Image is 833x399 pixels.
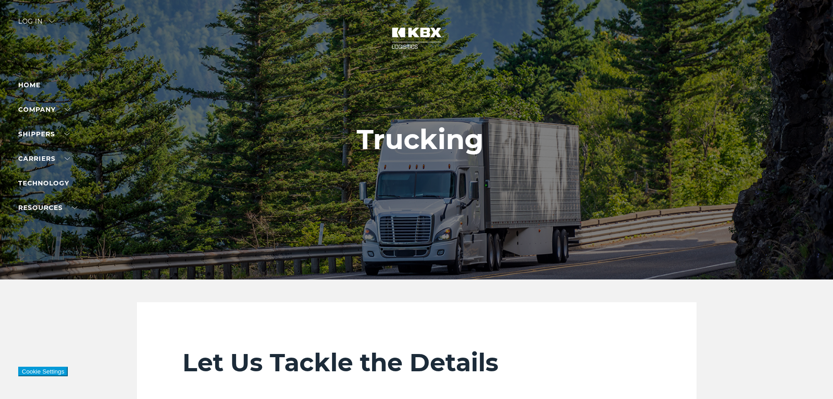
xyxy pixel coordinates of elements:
img: kbx logo [383,18,451,58]
img: arrow [49,20,55,23]
a: Company [18,105,70,114]
h1: Trucking [357,124,484,155]
button: Cookie Settings [18,367,68,376]
a: RESOURCES [18,204,77,212]
div: Log in [18,18,55,31]
a: SHIPPERS [18,130,70,138]
a: Technology [18,179,69,187]
a: Home [18,81,40,89]
h2: Let Us Tackle the Details [182,348,651,378]
a: Carriers [18,155,70,163]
